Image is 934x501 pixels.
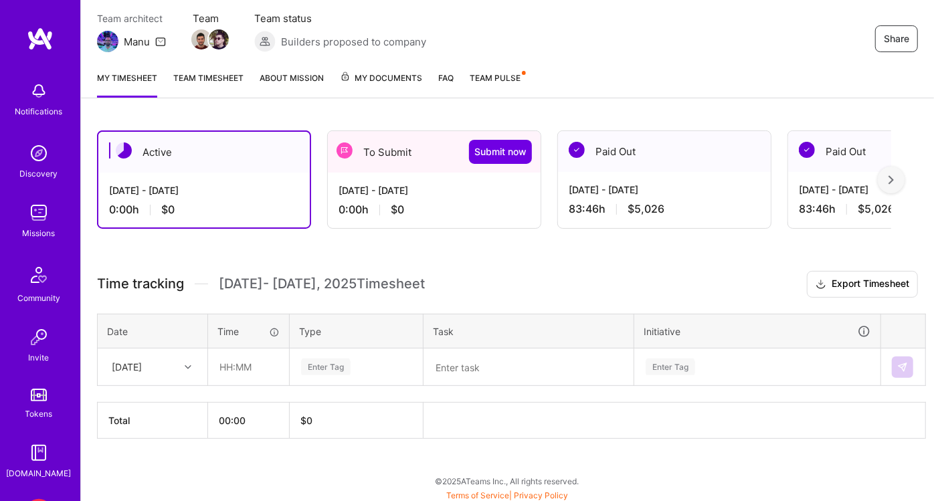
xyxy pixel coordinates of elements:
[25,199,52,226] img: teamwork
[217,324,280,338] div: Time
[469,140,532,164] button: Submit now
[799,142,815,158] img: Paid Out
[25,439,52,466] img: guide book
[23,259,55,291] img: Community
[897,362,908,373] img: Submit
[558,131,771,172] div: Paid Out
[98,314,208,348] th: Date
[569,183,760,197] div: [DATE] - [DATE]
[7,466,72,480] div: [DOMAIN_NAME]
[644,324,871,339] div: Initiative
[161,203,175,217] span: $0
[569,142,585,158] img: Paid Out
[25,407,53,421] div: Tokens
[112,360,142,374] div: [DATE]
[391,203,404,217] span: $0
[23,226,56,240] div: Missions
[884,32,909,45] span: Share
[193,11,227,25] span: Team
[98,132,310,173] div: Active
[628,202,664,216] span: $5,026
[98,403,208,439] th: Total
[340,71,422,98] a: My Documents
[514,490,568,500] a: Privacy Policy
[301,357,351,377] div: Enter Tag
[80,464,934,498] div: © 2025 ATeams Inc., All rights reserved.
[124,35,150,49] div: Manu
[424,314,634,348] th: Task
[208,403,290,439] th: 00:00
[97,276,184,292] span: Time tracking
[470,71,525,98] a: Team Pulse
[109,183,299,197] div: [DATE] - [DATE]
[27,27,54,51] img: logo
[339,183,530,197] div: [DATE] - [DATE]
[281,35,426,49] span: Builders proposed to company
[300,415,312,426] span: $ 0
[25,78,52,104] img: bell
[209,349,288,385] input: HH:MM
[474,145,527,159] span: Submit now
[254,11,426,25] span: Team status
[209,29,229,49] img: Team Member Avatar
[254,31,276,52] img: Builders proposed to company
[446,490,509,500] a: Terms of Service
[109,203,299,217] div: 0:00 h
[889,175,894,185] img: right
[193,28,210,51] a: Team Member Avatar
[191,29,211,49] img: Team Member Avatar
[97,11,166,25] span: Team architect
[31,389,47,401] img: tokens
[339,203,530,217] div: 0:00 h
[260,71,324,98] a: About Mission
[29,350,50,365] div: Invite
[185,364,191,371] i: icon Chevron
[337,142,353,159] img: To Submit
[97,71,157,98] a: My timesheet
[17,291,60,305] div: Community
[25,324,52,350] img: Invite
[470,73,521,83] span: Team Pulse
[155,36,166,47] i: icon Mail
[97,31,118,52] img: Team Architect
[219,276,425,292] span: [DATE] - [DATE] , 2025 Timesheet
[116,142,132,159] img: Active
[875,25,918,52] button: Share
[20,167,58,181] div: Discovery
[210,28,227,51] a: Team Member Avatar
[438,71,454,98] a: FAQ
[569,202,760,216] div: 83:46 h
[807,271,918,298] button: Export Timesheet
[816,278,826,292] i: icon Download
[646,357,695,377] div: Enter Tag
[15,104,63,118] div: Notifications
[290,314,424,348] th: Type
[340,71,422,86] span: My Documents
[858,202,895,216] span: $5,026
[446,490,568,500] span: |
[25,140,52,167] img: discovery
[173,71,244,98] a: Team timesheet
[328,131,541,173] div: To Submit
